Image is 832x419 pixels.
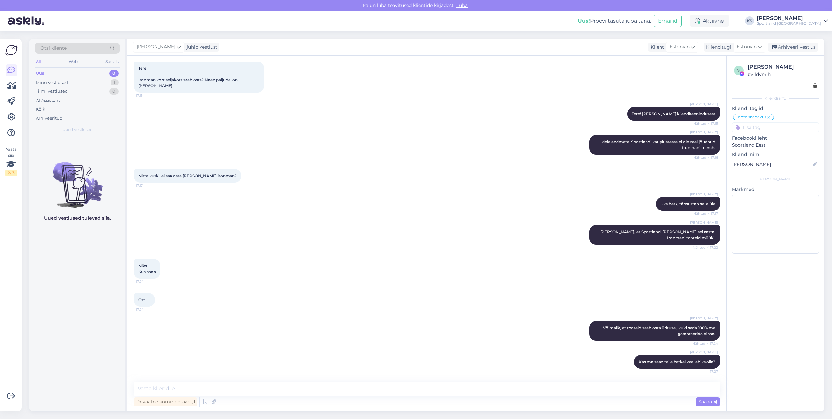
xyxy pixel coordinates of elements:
span: Tere Ironman kort seljakott saab osta? Naen paljudel on [PERSON_NAME] [138,66,239,88]
span: 17:27 [693,369,718,374]
a: [PERSON_NAME]Sportland [GEOGRAPHIC_DATA] [757,16,828,26]
div: All [35,57,42,66]
div: Socials [104,57,120,66]
p: Uued vestlused tulevad siia. [44,215,111,222]
button: Emailid [654,15,682,27]
span: [PERSON_NAME] [690,192,718,197]
div: AI Assistent [36,97,60,104]
img: Askly Logo [5,44,18,56]
span: [PERSON_NAME] [690,130,718,135]
span: Luba [454,2,469,8]
div: Klient [648,44,664,51]
span: Kas ma saan teile hetkel veel abiks olla? [639,359,715,364]
span: Üks hetk, täpsustan selle üle [661,201,715,206]
span: Saada [698,399,717,405]
div: [PERSON_NAME] [748,63,817,71]
div: Vaata siia [5,147,17,176]
div: juhib vestlust [184,44,217,51]
span: Toote saadavus [736,115,766,119]
div: Kliendi info [732,95,819,101]
b: Uus! [578,18,590,24]
div: [PERSON_NAME] [757,16,821,21]
input: Lisa nimi [732,161,811,168]
span: [PERSON_NAME] [690,102,718,107]
span: Meie andmetel Sportlandi kauplustesse ei ole veel jõudnud Ironmani merch. [601,139,716,150]
div: Web [67,57,79,66]
span: [PERSON_NAME] [690,350,718,355]
div: Aktiivne [690,15,729,27]
span: Nähtud ✓ 17:16 [693,155,718,160]
span: Mitte kuskil ei saa osta [PERSON_NAME] ironman? [138,173,237,178]
span: Ost [138,297,145,302]
p: Kliendi nimi [732,151,819,158]
span: 17:24 [136,279,160,284]
span: 17:15 [136,93,160,98]
div: Uus [36,70,44,77]
div: 0 [109,70,119,77]
span: Nähtud ✓ 17:17 [693,211,718,216]
div: Proovi tasuta juba täna: [578,17,651,25]
span: Nähtud ✓ 17:22 [693,245,718,250]
div: 2 / 3 [5,170,17,176]
div: Sportland [GEOGRAPHIC_DATA] [757,21,821,26]
span: Otsi kliente [40,45,67,52]
div: 0 [109,88,119,95]
span: Uued vestlused [62,127,93,132]
span: [PERSON_NAME] [137,43,175,51]
div: 1 [111,79,119,86]
img: No chats [29,150,125,209]
p: Märkmed [732,186,819,193]
span: [PERSON_NAME] [690,316,718,321]
div: KS [745,16,754,25]
div: Kõik [36,106,45,113]
p: Facebooki leht [732,135,819,142]
div: Klienditugi [704,44,731,51]
span: [PERSON_NAME] [690,220,718,225]
span: 17:24 [136,307,160,312]
span: Võimalik, et tooteid saab osta üritusel, kuid seda 100% me garanteerida ei saa. [603,325,716,336]
span: Estonian [737,43,757,51]
p: Kliendi tag'id [732,105,819,112]
span: Nähtud ✓ 17:15 [693,121,718,126]
div: [PERSON_NAME] [732,176,819,182]
div: # vildvmlh [748,71,817,78]
div: Arhiveeritud [36,115,63,122]
div: Minu vestlused [36,79,68,86]
span: [PERSON_NAME], et Sportlandi [PERSON_NAME] sel aastal Ironmani tooteid müüki. [600,229,716,240]
span: Estonian [670,43,690,51]
span: Tere! [PERSON_NAME] klienditeenindusest [632,111,715,116]
span: 17:17 [136,183,160,188]
div: Arhiveeri vestlus [768,43,818,52]
div: Tiimi vestlused [36,88,68,95]
input: Lisa tag [732,122,819,132]
span: Nähtud ✓ 17:24 [692,341,718,346]
p: Sportland Eesti [732,142,819,148]
span: v [737,68,740,73]
span: Miks Kus saab [138,263,156,274]
div: Privaatne kommentaar [134,397,197,406]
